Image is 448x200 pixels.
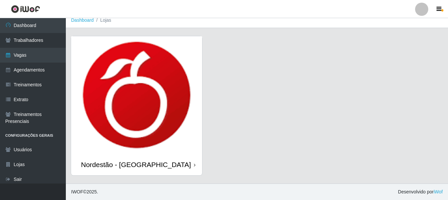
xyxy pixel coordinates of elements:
a: Nordestão - [GEOGRAPHIC_DATA] [71,36,202,175]
span: Desenvolvido por [398,188,443,195]
span: IWOF [71,189,83,194]
span: © 2025 . [71,188,98,195]
img: CoreUI Logo [11,5,40,13]
a: iWof [434,189,443,194]
nav: breadcrumb [66,13,448,28]
li: Lojas [94,17,111,24]
a: Dashboard [71,17,94,23]
img: cardImg [71,36,202,154]
div: Nordestão - [GEOGRAPHIC_DATA] [81,160,191,169]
